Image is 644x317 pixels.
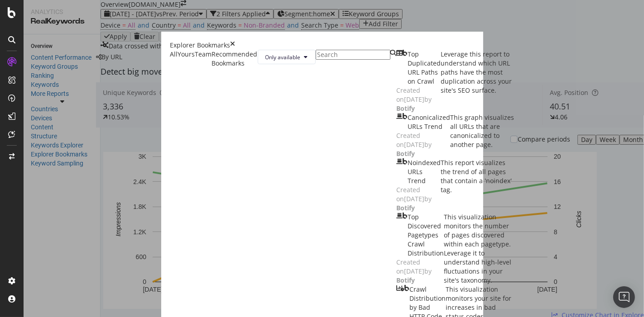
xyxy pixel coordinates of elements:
div: Open Intercom Messenger [613,286,635,308]
div: Recommended Bookmarks [212,50,258,68]
span: Created on [DATE] by [397,258,432,284]
div: This graph visualizes all URLs that are canonicalized to another page. [451,113,516,158]
div: This report visualizes the trend of all pages that contain a 'noindex' tag. [441,158,516,213]
span: Created on [DATE] by [397,131,432,158]
div: times [231,41,235,50]
div: This visualization monitors the number of pages discovered within each pagetype. Leverage it to u... [444,213,516,285]
input: Search [316,50,390,60]
div: Canonicalized URLs Trend [408,113,451,131]
div: Yours [178,50,195,59]
div: All [170,50,178,59]
span: Created on [DATE] by [397,185,432,212]
div: Noindexed URLs Trend [408,158,441,185]
b: Botify [397,276,415,284]
div: Top Discovered Pagetypes Crawl Distribution [408,213,444,258]
b: Botify [397,203,415,212]
div: Team [195,50,212,59]
div: Explorer Bookmarks [170,41,231,50]
button: Only available [258,50,316,64]
span: Only available [265,53,301,61]
div: Top Duplicated URL Paths on Crawl [408,50,441,86]
div: Leverage this report to understand which URL paths have the most duplication across your site's S... [441,50,516,113]
span: Created on [DATE] by [397,86,432,113]
b: Botify [397,149,415,158]
b: Botify [397,104,415,113]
